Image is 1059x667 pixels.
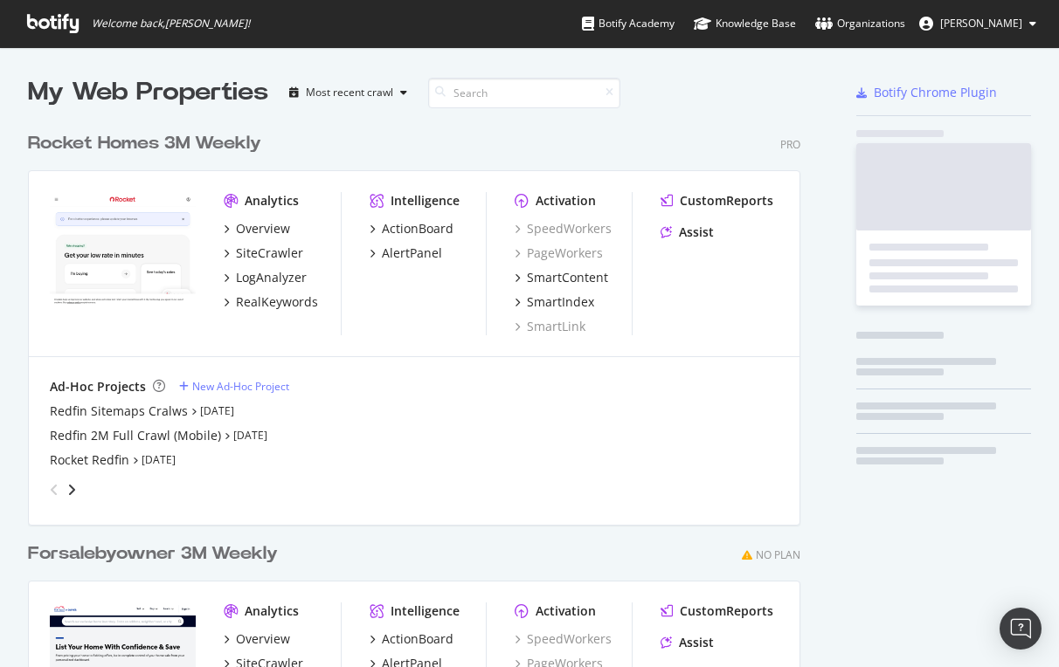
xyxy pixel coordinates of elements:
[43,476,66,504] div: angle-left
[582,15,675,32] div: Botify Academy
[142,452,176,467] a: [DATE]
[661,223,714,241] a: Assist
[282,79,414,107] button: Most recent crawl
[756,547,800,562] div: No Plan
[92,17,250,31] span: Welcome back, [PERSON_NAME] !
[50,192,196,308] img: www.rocket.com
[382,630,453,648] div: ActionBoard
[515,293,594,311] a: SmartIndex
[661,602,773,620] a: CustomReports
[224,244,303,262] a: SiteCrawler
[515,630,612,648] a: SpeedWorkers
[306,87,393,98] div: Most recent crawl
[236,220,290,237] div: Overview
[233,428,267,443] a: [DATE]
[224,630,290,648] a: Overview
[28,131,261,156] div: Rocket Homes 3M Weekly
[245,192,299,210] div: Analytics
[391,602,460,620] div: Intelligence
[780,137,800,152] div: Pro
[679,634,714,651] div: Assist
[536,192,596,210] div: Activation
[200,403,234,418] a: [DATE]
[236,244,303,262] div: SiteCrawler
[50,378,146,395] div: Ad-Hoc Projects
[382,244,442,262] div: AlertPanel
[370,220,453,237] a: ActionBoard
[661,634,714,651] a: Assist
[515,269,608,286] a: SmartContent
[50,451,129,469] a: Rocket Redfin
[66,481,78,499] div: angle-right
[224,293,318,311] a: RealKeywords
[680,192,773,210] div: CustomReports
[905,10,1050,38] button: [PERSON_NAME]
[536,602,596,620] div: Activation
[236,293,318,311] div: RealKeywords
[370,244,442,262] a: AlertPanel
[694,15,796,32] div: Knowledge Base
[515,220,612,237] a: SpeedWorkers
[28,75,268,110] div: My Web Properties
[28,131,268,156] a: Rocket Homes 3M Weekly
[370,630,453,648] a: ActionBoard
[236,630,290,648] div: Overview
[50,427,221,444] a: Redfin 2M Full Crawl (Mobile)
[245,602,299,620] div: Analytics
[940,16,1022,31] span: Norma Moras
[236,269,307,286] div: LogAnalyzer
[815,15,905,32] div: Organizations
[515,244,603,262] a: PageWorkers
[391,192,460,210] div: Intelligence
[179,379,289,394] a: New Ad-Hoc Project
[28,541,285,567] a: Forsalebyowner 3M Weekly
[28,541,278,567] div: Forsalebyowner 3M Weekly
[1000,608,1042,650] div: Open Intercom Messenger
[224,269,307,286] a: LogAnalyzer
[679,223,714,241] div: Assist
[428,78,620,108] input: Search
[856,84,997,101] a: Botify Chrome Plugin
[192,379,289,394] div: New Ad-Hoc Project
[661,192,773,210] a: CustomReports
[527,269,608,286] div: SmartContent
[680,602,773,620] div: CustomReports
[224,220,290,237] a: Overview
[382,220,453,237] div: ActionBoard
[50,402,188,420] a: Redfin Sitemaps Cralws
[527,293,594,311] div: SmartIndex
[515,318,585,335] a: SmartLink
[874,84,997,101] div: Botify Chrome Plugin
